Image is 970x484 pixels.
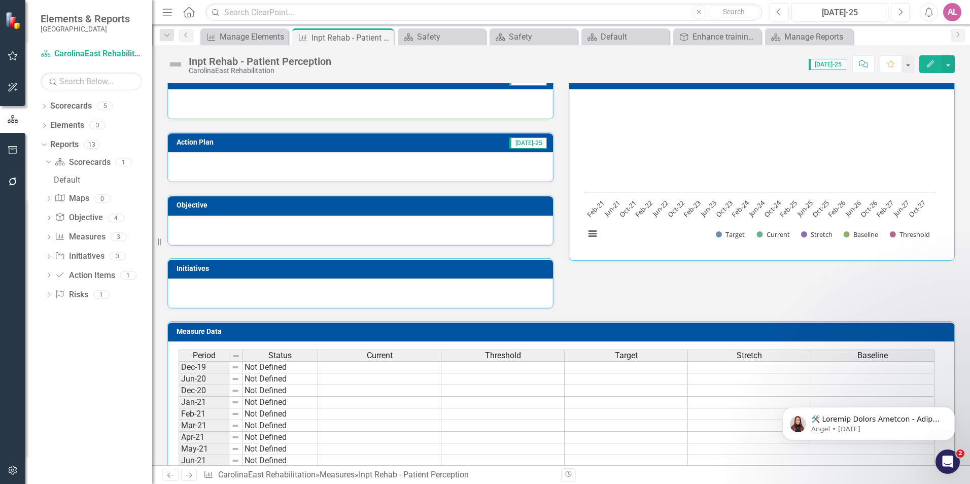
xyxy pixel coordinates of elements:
[859,198,879,219] text: Oct-26
[243,361,318,373] td: Not Defined
[243,443,318,455] td: Not Defined
[243,432,318,443] td: Not Defined
[617,198,638,219] text: Oct-21
[55,231,105,243] a: Measures
[585,227,600,241] button: View chart menu, Chart
[205,4,762,21] input: Search ClearPoint...
[232,352,240,360] img: 8DAGhfEEPCf229AAAAAElFTkSuQmCC
[177,139,359,146] h3: Action Plan
[417,30,483,43] div: Safety
[179,408,229,420] td: Feb-21
[179,455,229,467] td: Jun-21
[492,30,575,43] a: Safety
[193,351,216,360] span: Period
[809,59,846,70] span: [DATE]-25
[584,30,667,43] a: Default
[108,214,124,222] div: 4
[179,397,229,408] td: Jan-21
[55,251,104,262] a: Initiatives
[723,8,745,16] span: Search
[956,450,964,458] span: 2
[179,420,229,432] td: Mar-21
[730,198,751,219] text: Feb-24
[220,30,286,43] div: Manage Elements
[231,375,239,383] img: 8DAGhfEEPCf229AAAAAElFTkSuQmCC
[768,30,850,43] a: Manage Reports
[585,198,606,219] text: Feb-21
[666,198,686,219] text: Oct-22
[826,198,847,219] text: Feb-26
[746,198,767,219] text: Jun-24
[231,387,239,395] img: 8DAGhfEEPCf229AAAAAElFTkSuQmCC
[243,420,318,432] td: Not Defined
[54,176,152,185] div: Default
[55,157,110,168] a: Scorecards
[359,470,469,479] div: Inpt Rehab - Patient Perception
[243,397,318,408] td: Not Defined
[243,385,318,397] td: Not Defined
[231,433,239,441] img: 8DAGhfEEPCf229AAAAAElFTkSuQmCC
[231,398,239,406] img: 8DAGhfEEPCf229AAAAAElFTkSuQmCC
[51,171,152,188] a: Default
[218,470,316,479] a: CarolinaEast Rehabilitation
[55,289,88,301] a: Risks
[50,120,84,131] a: Elements
[41,13,130,25] span: Elements & Reports
[580,97,944,250] div: Chart. Highcharts interactive chart.
[615,351,638,360] span: Target
[50,139,79,151] a: Reports
[844,230,879,239] button: Show Baseline
[189,56,331,67] div: Inpt Rehab - Patient Perception
[801,230,833,239] button: Show Stretch
[311,31,391,44] div: Inpt Rehab - Patient Perception
[231,422,239,430] img: 8DAGhfEEPCf229AAAAAElFTkSuQmCC
[791,3,888,21] button: [DATE]-25
[93,290,110,299] div: 1
[936,450,960,474] iframe: Intercom live chat
[778,198,799,219] text: Feb-25
[681,198,702,219] text: Feb-23
[177,328,949,335] h3: Measure Data
[767,386,970,457] iframe: Intercom notifications message
[650,198,670,219] text: Jun-22
[50,100,92,112] a: Scorecards
[907,198,927,219] text: Oct-27
[784,30,850,43] div: Manage Reports
[509,137,547,149] span: [DATE]-25
[177,201,548,209] h3: Objective
[203,30,286,43] a: Manage Elements
[857,351,888,360] span: Baseline
[810,198,830,219] text: Oct-25
[243,408,318,420] td: Not Defined
[231,445,239,453] img: 8DAGhfEEPCf229AAAAAElFTkSuQmCC
[890,230,930,239] button: Show Threshold
[179,361,229,373] td: Dec-19
[580,97,940,250] svg: Interactive chart
[55,193,89,204] a: Maps
[111,233,127,241] div: 3
[367,351,393,360] span: Current
[843,198,863,219] text: Jun-26
[400,30,483,43] a: Safety
[179,443,229,455] td: May-21
[55,212,102,224] a: Objective
[602,198,622,219] text: Jun-21
[41,73,142,90] input: Search Below...
[84,140,100,149] div: 13
[874,198,895,219] text: Feb-27
[231,410,239,418] img: 8DAGhfEEPCf229AAAAAElFTkSuQmCC
[762,198,783,219] text: Oct-24
[203,469,553,481] div: » »
[716,230,745,239] button: Show Target
[94,194,111,203] div: 0
[509,30,575,43] div: Safety
[943,3,961,21] button: AL
[41,48,142,60] a: CarolinaEast Rehabilitation
[110,252,126,261] div: 3
[757,230,790,239] button: Show Current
